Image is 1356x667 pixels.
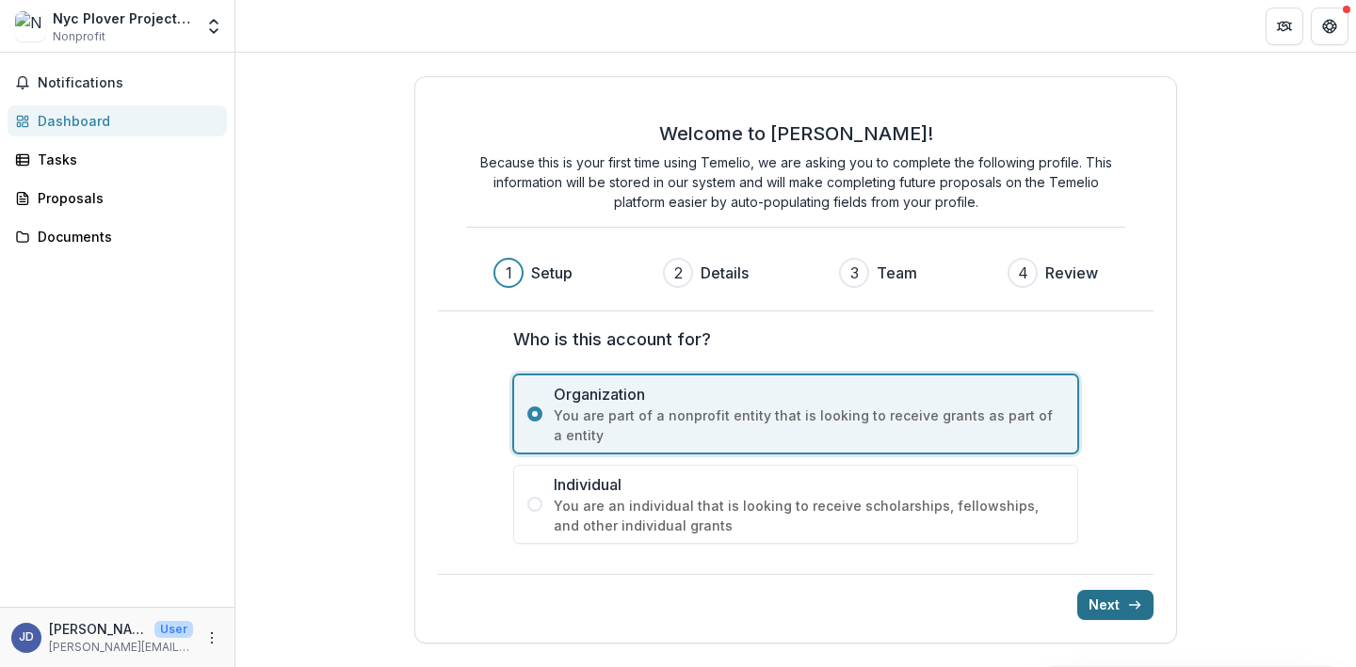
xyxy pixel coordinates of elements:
p: Because this is your first time using Temelio, we are asking you to complete the following profil... [466,152,1125,212]
span: Individual [554,473,1064,496]
h3: Details [701,262,749,284]
h2: Welcome to [PERSON_NAME]! [659,122,933,145]
h3: Review [1045,262,1098,284]
button: Partners [1266,8,1303,45]
span: Nonprofit [53,28,105,45]
div: 1 [506,262,512,284]
div: 4 [1018,262,1028,284]
button: More [201,627,223,649]
h3: Team [877,262,917,284]
div: Dashboard [38,111,212,131]
p: [PERSON_NAME] [49,619,147,639]
img: Nyc Plover Project Inc [15,11,45,41]
a: Dashboard [8,105,227,136]
div: 3 [850,262,859,284]
div: 2 [674,262,683,284]
a: Proposals [8,183,227,214]
div: Tasks [38,150,212,169]
a: Tasks [8,144,227,175]
button: Next [1077,590,1154,620]
span: You are part of a nonprofit entity that is looking to receive grants as part of a entity [554,405,1064,445]
button: Notifications [8,68,227,98]
div: Progress [493,258,1098,288]
span: Notifications [38,75,219,91]
label: Who is this account for? [513,326,1067,352]
div: Nyc Plover Project Inc [53,8,193,28]
button: Open entity switcher [201,8,227,45]
div: Proposals [38,188,212,208]
span: You are an individual that is looking to receive scholarships, fellowships, and other individual ... [554,496,1064,535]
p: User [154,621,193,638]
div: Jane Doe [19,631,34,643]
button: Get Help [1311,8,1348,45]
a: Documents [8,221,227,252]
h3: Setup [531,262,573,284]
div: Documents [38,227,212,246]
span: Organization [554,383,1064,405]
p: [PERSON_NAME][EMAIL_ADDRESS][PERSON_NAME][DOMAIN_NAME] [49,639,193,656]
